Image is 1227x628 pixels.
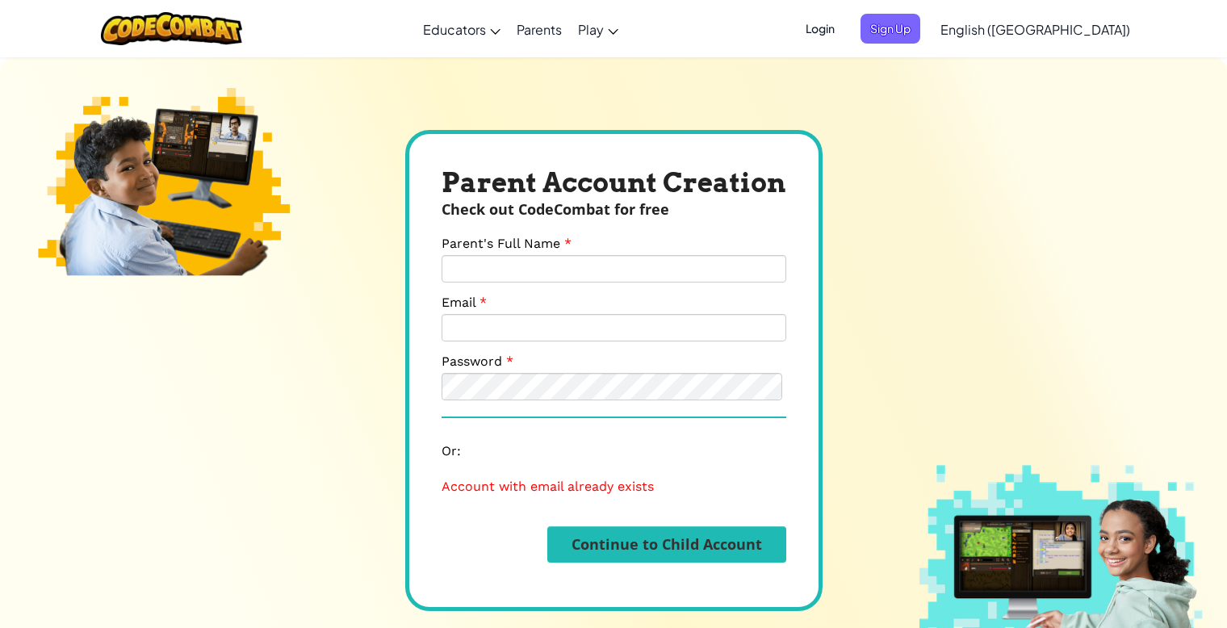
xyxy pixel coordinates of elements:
[509,7,570,51] a: Parents
[442,443,461,458] span: Or:
[861,14,920,44] button: Sign Up
[461,433,647,468] iframe: Sign in with Google Button
[570,7,626,51] a: Play
[442,236,572,251] label: Parent's Full Name
[932,7,1138,51] a: English ([GEOGRAPHIC_DATA])
[796,14,844,44] button: Login
[423,21,486,38] span: Educators
[415,7,509,51] a: Educators
[101,12,242,45] img: CodeCombat logo
[442,479,786,494] div: Account with email already exists
[24,88,302,276] img: Personal learning image
[442,354,513,369] label: Password
[442,166,786,199] div: Parent Account Creation
[940,21,1130,38] span: English ([GEOGRAPHIC_DATA])
[442,199,786,220] div: Check out CodeCombat for free
[578,21,604,38] span: Play
[442,295,487,310] label: Email
[547,526,786,563] button: Continue to Child Account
